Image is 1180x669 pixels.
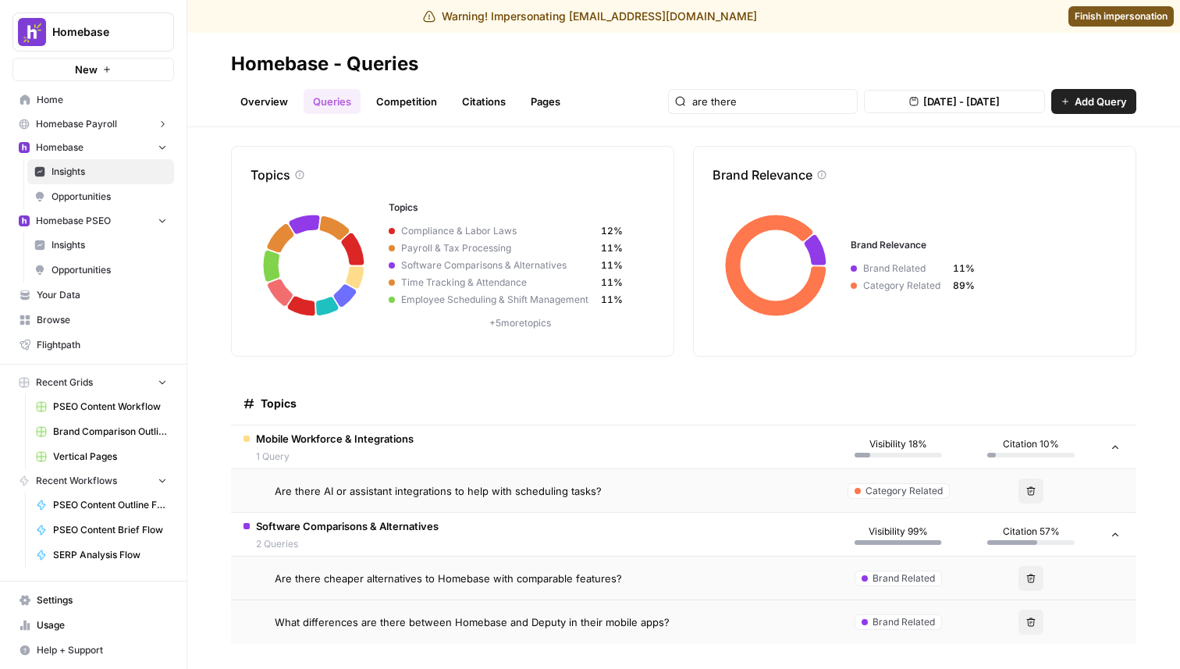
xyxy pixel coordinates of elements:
span: Flightpath [37,338,167,352]
p: Topics [251,165,290,184]
span: Category Related [865,484,943,498]
span: Brand Related [873,615,935,629]
a: Insights [27,159,174,184]
span: [DATE] - [DATE] [923,94,1000,109]
button: Homebase PSEO [12,209,174,233]
button: New [12,58,174,81]
span: Compliance & Labor Laws [395,224,601,238]
span: Usage [37,618,167,632]
span: What differences are there between Homebase and Deputy in their mobile apps? [275,614,670,630]
button: Workspace: Homebase [12,12,174,52]
span: Homebase [52,24,147,40]
span: 1 Query [256,450,414,464]
a: Competition [367,89,446,114]
button: Recent Grids [12,371,174,394]
h3: Topics [389,201,651,215]
span: Are there cheaper alternatives to Homebase with comparable features? [275,571,622,586]
a: Vertical Pages [29,444,174,469]
span: Software Comparisons & Alternatives [395,258,601,272]
img: 62j59vdyhpu13c8tbcdgzgix5s46 [19,142,30,153]
span: 11% [601,241,623,255]
button: Homebase Payroll [12,112,174,136]
span: Insights [52,165,167,179]
a: Finish impersonation [1068,6,1174,27]
span: Finish impersonation [1075,9,1168,23]
a: Your Data [12,283,174,308]
span: Homebase Payroll [36,117,117,131]
a: Opportunities [27,184,174,209]
span: Brand Comparison Outline Generator [53,425,167,439]
a: PSEO Content Outline Flow V2 [29,493,174,518]
a: Settings [12,588,174,613]
a: PSEO Content Workflow [29,394,174,419]
span: Home [37,93,167,107]
span: Brand Related [873,571,935,585]
a: Pages [521,89,570,114]
a: Usage [12,613,174,638]
span: 11% [601,276,623,290]
a: Citations [453,89,515,114]
button: Recent Workflows [12,469,174,493]
span: 11% [601,293,623,307]
span: 11% [601,258,623,272]
span: 12% [601,224,623,238]
img: Homebase Logo [18,18,46,46]
span: Help + Support [37,643,167,657]
a: Opportunities [27,258,174,283]
a: Overview [231,89,297,114]
span: PSEO Content Workflow [53,400,167,414]
span: 2 Queries [256,537,439,551]
span: Topics [261,396,297,411]
span: 11% [953,262,975,276]
span: Mobile Workforce & Integrations [256,431,414,447]
span: New [75,62,98,77]
div: Warning! Impersonating [EMAIL_ADDRESS][DOMAIN_NAME] [423,9,757,24]
span: Citation 10% [1003,437,1059,451]
span: SERP Analysis Flow [53,548,167,562]
button: [DATE] - [DATE] [864,90,1045,113]
a: Insights [27,233,174,258]
a: Flightpath [12,333,174,358]
h3: Brand Relevance [851,238,1113,252]
span: Homebase [36,141,84,155]
p: + 5 more topics [389,316,651,330]
span: 89% [953,279,975,293]
span: Visibility 99% [869,525,928,539]
span: Are there AI or assistant integrations to help with scheduling tasks? [275,483,602,499]
a: Brand Comparison Outline Generator [29,419,174,444]
img: 62j59vdyhpu13c8tbcdgzgix5s46 [19,215,30,226]
span: Recent Workflows [36,474,117,488]
button: Homebase [12,136,174,159]
span: PSEO Content Outline Flow V2 [53,498,167,512]
p: Brand Relevance [713,165,812,184]
button: Add Query [1051,89,1136,114]
span: Visibility 18% [869,437,927,451]
span: Opportunities [52,190,167,204]
input: Search Queries [692,94,851,109]
span: Software Comparisons & Alternatives [256,518,439,534]
span: Opportunities [52,263,167,277]
span: Vertical Pages [53,450,167,464]
span: Add Query [1075,94,1127,109]
a: Home [12,87,174,112]
span: Your Data [37,288,167,302]
span: Insights [52,238,167,252]
a: SERP Analysis Flow [29,543,174,568]
span: Category Related [857,279,953,293]
span: PSEO Content Brief Flow [53,523,167,537]
span: Browse [37,313,167,327]
span: Citation 57% [1003,525,1060,539]
span: Settings [37,593,167,607]
a: Queries [304,89,361,114]
span: Employee Scheduling & Shift Management [395,293,601,307]
span: Recent Grids [36,375,93,390]
span: Homebase PSEO [36,214,111,228]
a: PSEO Content Brief Flow [29,518,174,543]
span: Brand Related [857,262,953,276]
div: Homebase - Queries [231,52,418,77]
span: Payroll & Tax Processing [395,241,601,255]
a: Browse [12,308,174,333]
button: Help + Support [12,638,174,663]
span: Time Tracking & Attendance [395,276,601,290]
